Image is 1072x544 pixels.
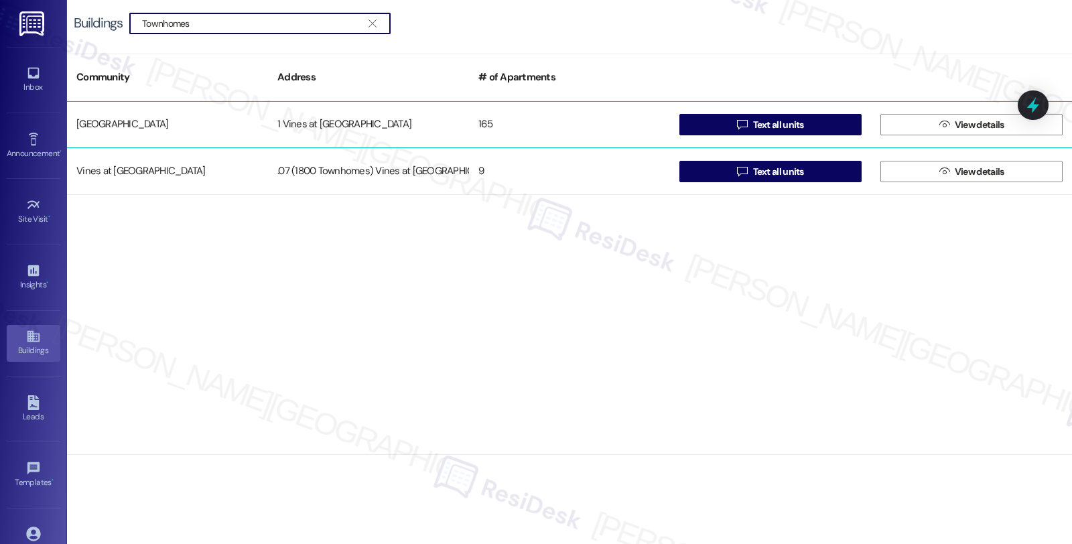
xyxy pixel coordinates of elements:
div: Community [67,61,268,94]
a: Templates • [7,457,60,493]
span: View details [955,118,1004,132]
i:  [368,18,376,29]
div: .07 (1800 Townhomes) Vines at [GEOGRAPHIC_DATA] [268,158,469,185]
span: • [46,278,48,287]
div: # of Apartments [469,61,670,94]
button: Text all units [679,114,862,135]
button: Text all units [679,161,862,182]
div: Vines at [GEOGRAPHIC_DATA] [67,158,268,185]
div: 165 [469,111,670,138]
a: Leads [7,391,60,427]
span: • [48,212,50,222]
a: Inbox [7,62,60,98]
span: Text all units [753,118,804,132]
span: Text all units [753,165,804,179]
div: 1 Vines at [GEOGRAPHIC_DATA] [268,111,469,138]
i:  [939,119,949,130]
button: Clear text [362,13,383,33]
a: Insights • [7,259,60,295]
a: Buildings [7,325,60,361]
i:  [939,166,949,177]
input: Search by building address [142,14,362,33]
div: Address [268,61,469,94]
img: ResiDesk Logo [19,11,47,36]
i:  [737,119,747,130]
span: • [52,476,54,485]
button: View details [880,161,1063,182]
div: 9 [469,158,670,185]
button: View details [880,114,1063,135]
span: View details [955,165,1004,179]
div: Buildings [74,16,123,30]
span: • [60,147,62,156]
a: Site Visit • [7,194,60,230]
i:  [737,166,747,177]
div: [GEOGRAPHIC_DATA] [67,111,268,138]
